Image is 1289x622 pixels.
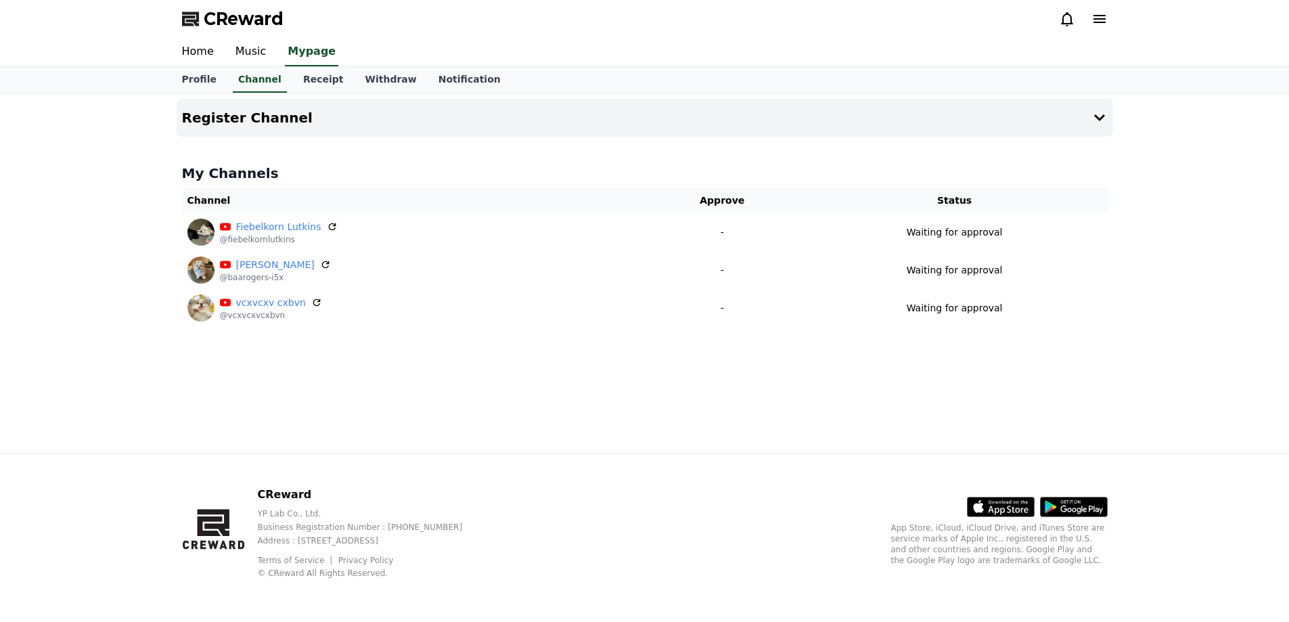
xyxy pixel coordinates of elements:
p: CReward [257,487,484,503]
a: [PERSON_NAME] [236,258,315,272]
a: Receipt [292,67,355,93]
p: Waiting for approval [907,263,1003,277]
a: vcxvcxv cxbvn [236,296,306,310]
span: CReward [204,8,284,30]
p: Address : [STREET_ADDRESS] [257,535,484,546]
h4: Register Channel [182,110,313,125]
p: - [648,225,796,240]
p: YP Lab Co., Ltd. [257,508,484,519]
img: Baa Rogers [187,257,214,284]
a: Mypage [285,38,338,66]
h4: My Channels [182,164,1108,183]
p: @vcxvcxvcxbvn [220,310,322,321]
a: Channel [233,67,287,93]
a: Withdraw [354,67,427,93]
th: Status [802,188,1108,213]
a: Terms of Service [257,556,334,565]
p: - [648,263,796,277]
p: @fiebelkornlutkins [220,234,338,245]
th: Channel [182,188,643,213]
a: Notification [428,67,512,93]
th: Approve [643,188,802,213]
button: Register Channel [177,99,1113,137]
p: © CReward All Rights Reserved. [257,568,484,579]
a: Privacy Policy [338,556,394,565]
p: Waiting for approval [907,225,1003,240]
a: Profile [171,67,227,93]
p: Business Registration Number : [PHONE_NUMBER] [257,522,484,533]
a: Music [225,38,277,66]
img: vcxvcxv cxbvn [187,294,214,321]
a: Home [171,38,225,66]
p: App Store, iCloud, iCloud Drive, and iTunes Store are service marks of Apple Inc., registered in ... [891,523,1108,566]
p: @baarogers-i5x [220,272,331,283]
a: CReward [182,8,284,30]
img: Fiebelkorn Lutkins [187,219,214,246]
a: Fiebelkorn Lutkins [236,220,321,234]
p: - [648,301,796,315]
p: Waiting for approval [907,301,1003,315]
